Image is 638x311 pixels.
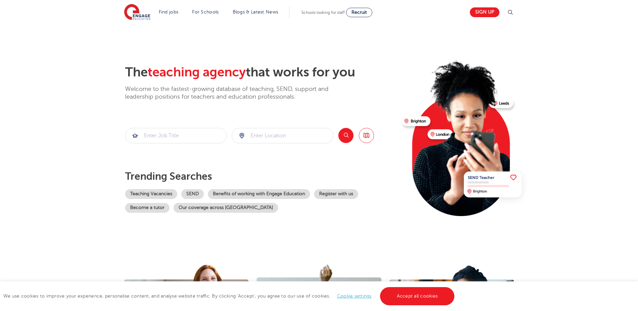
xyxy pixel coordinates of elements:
a: Teaching Vacancies [125,189,177,199]
a: Recruit [346,8,372,17]
a: Accept all cookies [380,287,455,305]
span: Schools looking for staff [301,10,345,15]
span: Recruit [351,10,367,15]
div: Submit [125,128,227,143]
input: Submit [125,128,226,143]
p: Welcome to the fastest-growing database of teaching, SEND, support and leadership positions for t... [125,85,347,101]
a: Cookie settings [337,293,372,299]
a: Benefits of working with Engage Education [208,189,310,199]
a: Blogs & Latest News [233,9,278,14]
a: Sign up [470,7,499,17]
span: We use cookies to improve your experience, personalise content, and analyse website traffic. By c... [3,293,456,299]
a: Find jobs [159,9,179,14]
span: teaching agency [148,65,246,79]
a: SEND [181,189,204,199]
a: For Schools [192,9,219,14]
p: Trending searches [125,170,397,182]
input: Submit [232,128,333,143]
img: Engage Education [124,4,150,21]
button: Search [338,128,353,143]
a: Register with us [314,189,358,199]
a: Become a tutor [125,203,170,213]
h2: The that works for you [125,65,397,80]
a: Our coverage across [GEOGRAPHIC_DATA] [174,203,278,213]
